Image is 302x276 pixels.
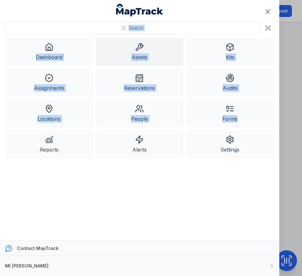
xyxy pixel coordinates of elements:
a: Alerts [96,130,184,158]
a: Settings [186,130,274,158]
span: Search [129,25,143,31]
strong: Mt [PERSON_NAME] [5,263,48,268]
a: Assets [96,38,184,66]
a: Reservations [96,69,184,97]
button: Search [5,22,260,34]
a: Dashboard [5,38,93,66]
a: Locations [5,99,93,128]
a: Assignments [5,69,93,97]
a: Forms [186,99,274,128]
a: MapTrack [116,4,163,16]
a: Audits [186,69,274,97]
strong: Contact MapTrack [17,246,59,251]
button: Close navigation [261,5,274,18]
a: Reports [5,130,93,158]
a: Kits [186,38,274,66]
a: People [96,99,184,128]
